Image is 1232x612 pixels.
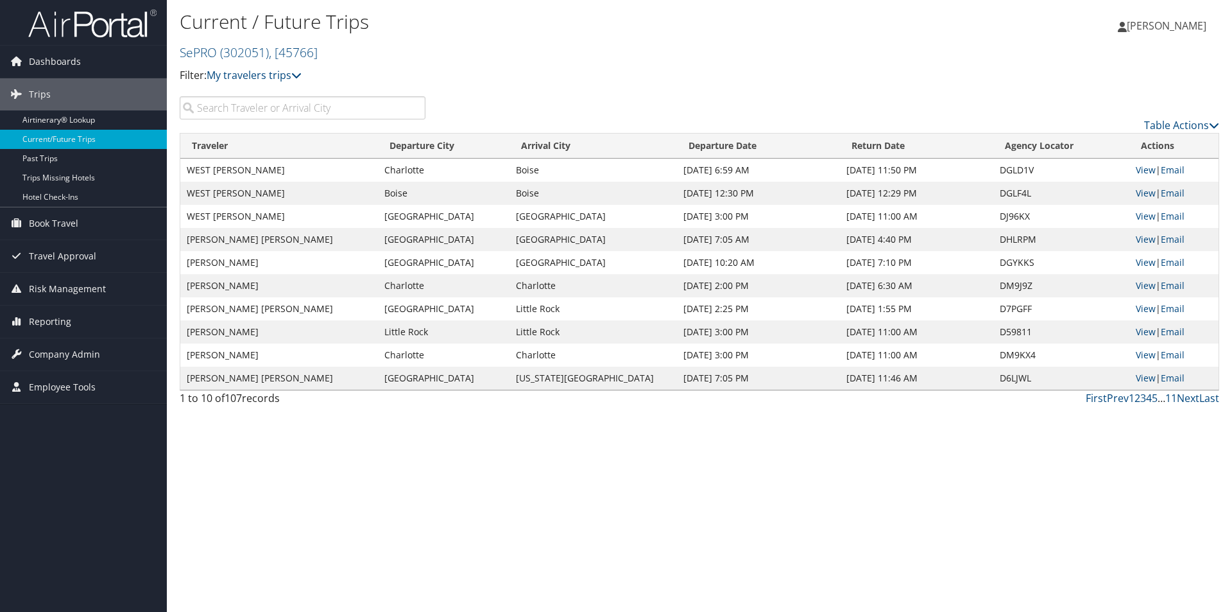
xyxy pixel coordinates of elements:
a: Table Actions [1144,118,1219,132]
td: [DATE] 12:29 PM [840,182,993,205]
a: View [1136,349,1156,361]
td: D59811 [993,320,1130,344]
td: [DATE] 11:00 AM [840,320,993,344]
td: [PERSON_NAME] [180,251,378,274]
a: View [1136,279,1156,292]
td: [DATE] 7:05 AM [677,228,841,251]
td: Little Rock [378,320,509,344]
a: View [1136,256,1156,268]
a: 1 [1129,391,1134,405]
div: 1 to 10 of records [180,390,425,412]
a: Email [1161,210,1185,222]
td: Charlotte [509,274,676,297]
td: | [1129,367,1219,390]
a: Email [1161,279,1185,292]
td: [PERSON_NAME] [PERSON_NAME] [180,297,378,320]
th: Actions [1129,134,1219,159]
td: [DATE] 11:50 PM [840,159,993,182]
span: Dashboards [29,46,81,78]
td: Little Rock [509,320,676,344]
a: Email [1161,187,1185,199]
td: [GEOGRAPHIC_DATA] [378,297,509,320]
a: 11 [1165,391,1177,405]
td: | [1129,228,1219,251]
td: [DATE] 6:30 AM [840,274,993,297]
span: ( 302051 ) [220,44,269,61]
span: Travel Approval [29,240,96,272]
td: [DATE] 3:00 PM [677,344,841,367]
a: Last [1199,391,1219,405]
a: View [1136,187,1156,199]
img: airportal-logo.png [28,8,157,39]
td: | [1129,159,1219,182]
td: [PERSON_NAME] [PERSON_NAME] [180,228,378,251]
a: First [1086,391,1107,405]
span: Risk Management [29,273,106,305]
span: Trips [29,78,51,110]
td: [DATE] 1:55 PM [840,297,993,320]
td: WEST [PERSON_NAME] [180,159,378,182]
span: Company Admin [29,338,100,371]
td: D6LJWL [993,367,1130,390]
a: Email [1161,372,1185,384]
td: | [1129,205,1219,228]
td: [US_STATE][GEOGRAPHIC_DATA] [509,367,676,390]
span: , [ 45766 ] [269,44,318,61]
a: View [1136,233,1156,245]
td: [GEOGRAPHIC_DATA] [509,205,676,228]
a: Email [1161,233,1185,245]
td: DM9KX4 [993,344,1130,367]
td: | [1129,344,1219,367]
td: Boise [509,159,676,182]
h1: Current / Future Trips [180,8,873,35]
td: [GEOGRAPHIC_DATA] [509,251,676,274]
th: Agency Locator: activate to sort column ascending [993,134,1130,159]
a: [PERSON_NAME] [1118,6,1219,45]
td: | [1129,320,1219,344]
td: DGLF4L [993,182,1130,205]
a: View [1136,210,1156,222]
td: DGYKKS [993,251,1130,274]
td: [GEOGRAPHIC_DATA] [378,228,509,251]
a: My travelers trips [207,68,302,82]
span: Reporting [29,306,71,338]
td: [DATE] 7:05 PM [677,367,841,390]
td: Charlotte [509,344,676,367]
td: | [1129,182,1219,205]
a: View [1136,164,1156,176]
span: 107 [225,391,242,405]
td: Little Rock [509,297,676,320]
td: [GEOGRAPHIC_DATA] [378,251,509,274]
a: Email [1161,302,1185,315]
td: [DATE] 6:59 AM [677,159,841,182]
a: Email [1161,256,1185,268]
td: DGLD1V [993,159,1130,182]
td: [PERSON_NAME] [180,344,378,367]
a: Email [1161,326,1185,338]
a: Email [1161,164,1185,176]
td: Charlotte [378,344,509,367]
th: Departure Date: activate to sort column descending [677,134,841,159]
a: View [1136,326,1156,338]
span: Book Travel [29,207,78,240]
a: 5 [1152,391,1158,405]
span: [PERSON_NAME] [1127,19,1206,33]
td: [DATE] 7:10 PM [840,251,993,274]
td: DM9J9Z [993,274,1130,297]
td: DJ96KX [993,205,1130,228]
td: [DATE] 11:00 AM [840,205,993,228]
td: [GEOGRAPHIC_DATA] [509,228,676,251]
a: 2 [1134,391,1140,405]
a: View [1136,302,1156,315]
a: View [1136,372,1156,384]
td: [DATE] 2:25 PM [677,297,841,320]
td: Charlotte [378,159,509,182]
span: Employee Tools [29,371,96,403]
th: Arrival City: activate to sort column ascending [509,134,676,159]
td: Boise [509,182,676,205]
th: Traveler: activate to sort column ascending [180,134,378,159]
td: [DATE] 4:40 PM [840,228,993,251]
p: Filter: [180,67,873,84]
th: Return Date: activate to sort column ascending [840,134,993,159]
td: [PERSON_NAME] [180,274,378,297]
